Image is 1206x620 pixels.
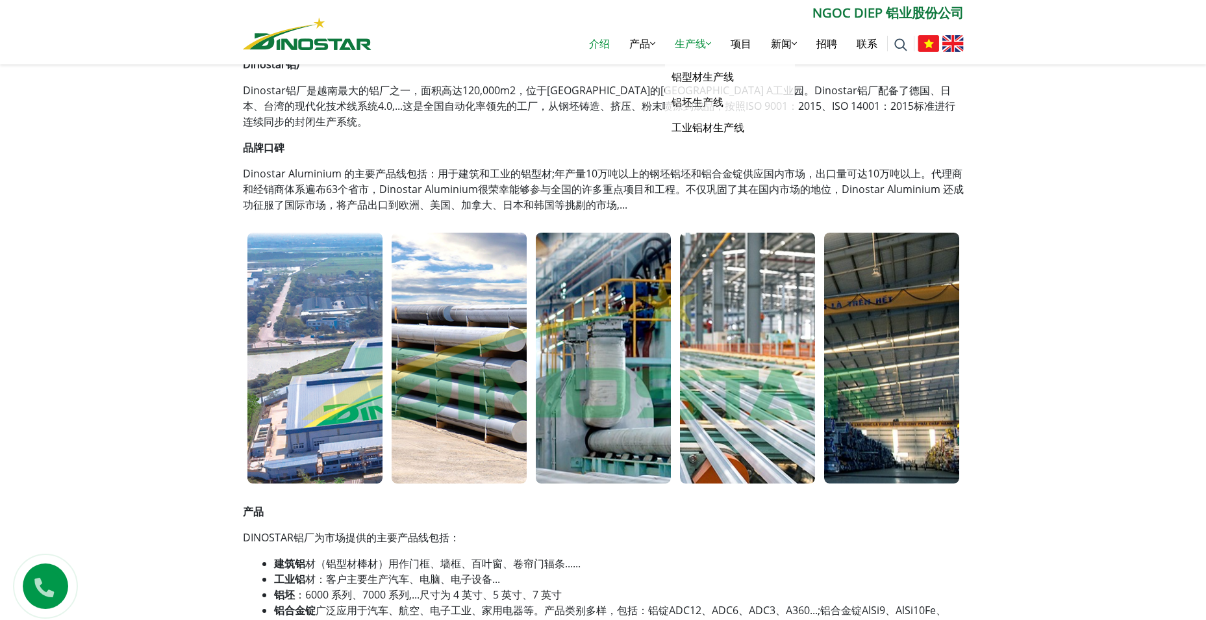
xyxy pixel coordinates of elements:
[243,83,964,129] p: 是越南最大的铝厂之一，面积高达120,000m2，位于[GEOGRAPHIC_DATA]的[GEOGRAPHIC_DATA] A工业园。Dinostar铝厂配备了德国、日本、台湾的现代化技术线系...
[274,587,964,602] li: ：6000 系列、7000 系列,...尺寸为 4 英寸、5 英寸、7 英寸
[274,556,964,571] li: 材（铝型材棒材）用作门框、墙框、百叶窗、卷帘门辐条......
[620,23,665,64] a: 产品
[675,36,706,51] font: 生产线
[274,603,316,617] strong: 铝合金锭
[579,23,620,64] a: 介绍
[274,572,305,586] strong: 工业铝
[629,36,650,51] font: 产品
[665,115,795,140] a: 工业铝材生产线
[243,166,964,213] p: Dinostar Aluminium 的主要产品线包括：用于建筑和工业的铝型材;年产量10万吨以上的钢坯铝坯和铝合金锭供应国内市场，出口量可达10万吨以上。代理商和经销商体系遍布63个省市，Di...
[721,23,761,64] a: 项目
[894,38,907,51] img: 搜索
[243,140,284,155] strong: 品牌口碑
[274,556,305,571] strong: 建筑铝
[665,64,795,90] a: 铝型材生产线
[274,588,295,602] strong: 铝坯
[942,35,964,52] img: 英语
[274,571,964,587] li: 材：客户主要生产汽车、电脑、电子设备...
[807,23,847,64] a: 招聘
[243,83,307,97] a: Dinostar铝厂
[371,3,964,23] p: NGOC DIEP 铝业股份公司
[665,90,795,115] a: 铝坯生产线
[761,23,807,64] a: 新闻
[243,18,371,50] img: Dinostar铝业
[847,23,887,64] a: 联系
[665,23,721,64] a: 生产线
[243,530,964,545] p: DINOSTAR铝厂为市场提供的主要产品线包括：
[771,36,792,51] font: 新闻
[243,57,307,71] strong: Dinostar铝厂
[918,35,939,52] img: 越南语
[243,504,264,519] strong: 产品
